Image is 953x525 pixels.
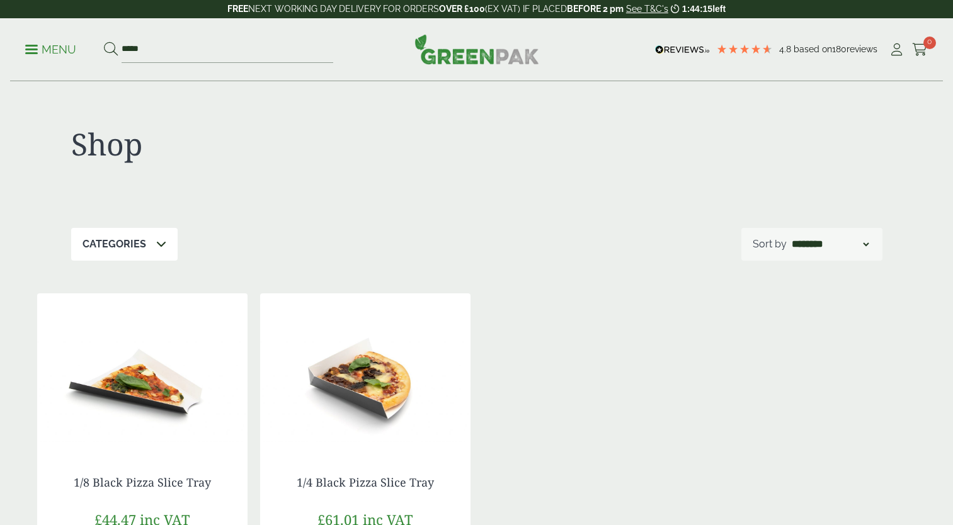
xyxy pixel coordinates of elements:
[25,42,76,55] a: Menu
[655,45,710,54] img: REVIEWS.io
[414,34,539,64] img: GreenPak Supplies
[753,237,787,252] p: Sort by
[227,4,248,14] strong: FREE
[682,4,712,14] span: 1:44:15
[567,4,624,14] strong: BEFORE 2 pm
[779,44,794,54] span: 4.8
[37,293,248,451] img: 8th Black Pizza Slice tray (Large)
[297,475,434,490] a: 1/4 Black Pizza Slice Tray
[74,475,211,490] a: 1/8 Black Pizza Slice Tray
[626,4,668,14] a: See T&C's
[912,43,928,56] i: Cart
[889,43,904,56] i: My Account
[716,43,773,55] div: 4.78 Stars
[847,44,877,54] span: reviews
[923,37,936,49] span: 0
[71,126,477,162] h1: Shop
[789,237,871,252] select: Shop order
[912,40,928,59] a: 0
[794,44,832,54] span: Based on
[83,237,146,252] p: Categories
[439,4,485,14] strong: OVER £100
[832,44,847,54] span: 180
[25,42,76,57] p: Menu
[260,293,471,451] img: Quarter Black Pizza Slice tray - food side (Large)[12078]
[712,4,726,14] span: left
